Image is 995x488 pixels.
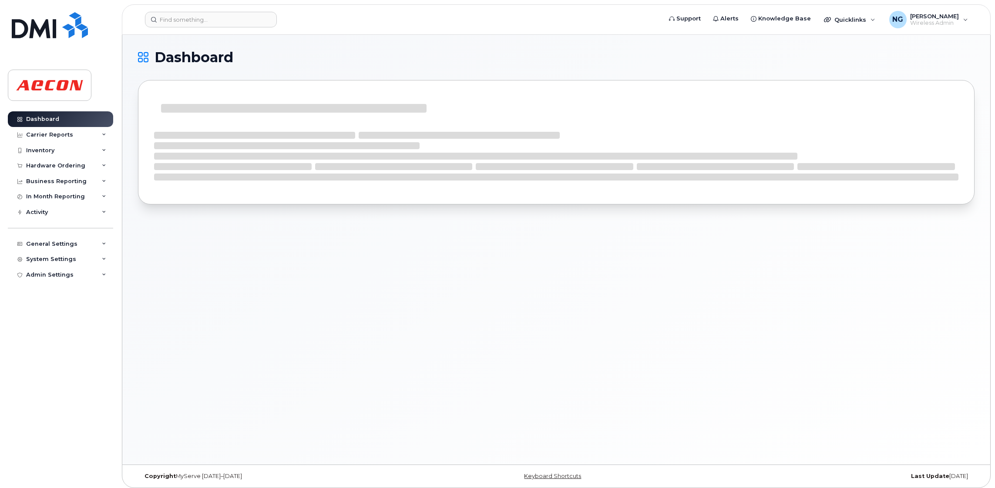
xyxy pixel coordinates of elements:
[524,473,581,479] a: Keyboard Shortcuts
[138,473,417,480] div: MyServe [DATE]–[DATE]
[155,51,233,64] span: Dashboard
[696,473,975,480] div: [DATE]
[911,473,949,479] strong: Last Update
[145,473,176,479] strong: Copyright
